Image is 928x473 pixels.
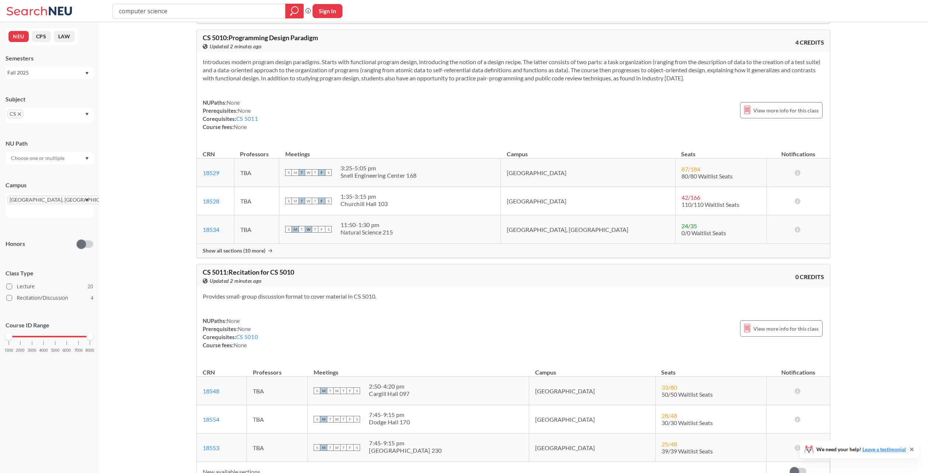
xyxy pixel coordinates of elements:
[662,384,677,391] span: 33 / 80
[767,143,830,159] th: Notifications
[238,107,251,114] span: None
[340,387,347,394] span: T
[118,5,280,17] input: Class, professor, course number, "phrase"
[285,169,292,176] span: S
[318,169,325,176] span: F
[247,361,308,377] th: Professors
[6,269,93,277] span: Class Type
[87,282,93,291] span: 20
[6,152,93,164] div: Dropdown arrow
[203,416,219,423] a: 18554
[285,226,292,233] span: S
[6,293,93,303] label: Recitation/Discussion
[203,150,215,158] div: CRN
[203,387,219,394] a: 18548
[529,361,655,377] th: Campus
[325,198,332,204] span: S
[314,387,320,394] span: S
[238,326,251,332] span: None
[318,198,325,204] span: F
[327,416,334,422] span: T
[340,444,347,451] span: T
[369,418,410,426] div: Dodge Hall 170
[7,69,84,77] div: Fall 2025
[341,200,388,208] div: Churchill Hall 103
[305,169,312,176] span: W
[6,240,25,248] p: Honors
[203,268,294,276] span: CS 5011 : Recitation for CS 5010
[327,387,334,394] span: T
[320,444,327,451] span: M
[305,226,312,233] span: W
[320,416,327,422] span: M
[675,143,767,159] th: Seats
[227,99,240,106] span: None
[210,42,262,51] span: Updated 2 minutes ago
[347,444,353,451] span: F
[6,194,93,217] div: [GEOGRAPHIC_DATA], [GEOGRAPHIC_DATA]X to remove pillDropdown arrow
[529,434,655,462] td: [GEOGRAPHIC_DATA]
[234,159,279,187] td: TBA
[341,221,393,229] div: 11:50 - 1:30 pm
[292,226,299,233] span: M
[203,169,219,176] a: 18529
[285,4,304,18] div: magnifying glass
[753,324,819,333] span: View more info for this class
[279,143,501,159] th: Meetings
[347,416,353,422] span: F
[862,446,906,452] a: Leave a testimonial
[6,321,93,330] p: Course ID Range
[7,109,23,118] span: CSX to remove pill
[369,447,442,454] div: [GEOGRAPHIC_DATA] 230
[681,201,739,208] span: 110/110 Waitlist Seats
[203,247,265,254] span: Show all sections (10 more)
[529,405,655,434] td: [GEOGRAPHIC_DATA]
[305,198,312,204] span: W
[501,215,675,244] td: [GEOGRAPHIC_DATA], [GEOGRAPHIC_DATA]
[197,244,830,258] div: Show all sections (10 more)
[753,106,819,115] span: View more info for this class
[299,169,305,176] span: T
[341,229,393,236] div: Natural Science 215
[227,317,240,324] span: None
[51,348,60,352] span: 5000
[247,377,308,405] td: TBA
[662,448,713,455] span: 39/39 Waitlist Seats
[234,124,247,130] span: None
[314,444,320,451] span: S
[341,172,416,179] div: Snell Engineering Center 168
[299,226,305,233] span: T
[203,198,219,205] a: 18528
[290,6,299,16] svg: magnifying glass
[312,226,318,233] span: T
[312,198,318,204] span: T
[369,439,442,447] div: 7:45 - 9:15 pm
[8,31,29,42] button: NEU
[18,112,21,116] svg: X to remove pill
[334,416,340,422] span: W
[795,38,824,46] span: 4 CREDITS
[795,273,824,281] span: 0 CREDITS
[681,222,697,229] span: 24 / 35
[203,444,219,451] a: 18553
[681,194,700,201] span: 42 / 166
[203,368,215,376] div: CRN
[203,226,219,233] a: 18534
[7,154,69,163] input: Choose one or multiple
[39,348,48,352] span: 4000
[90,294,93,302] span: 4
[369,411,410,418] div: 7:45 - 9:15 pm
[767,361,830,377] th: Notifications
[353,387,360,394] span: S
[681,173,733,180] span: 80/80 Waitlist Seats
[299,198,305,204] span: T
[203,58,824,82] section: Introduces modern program design paradigms. Starts with functional program design, introducing th...
[325,169,332,176] span: S
[501,187,675,215] td: [GEOGRAPHIC_DATA]
[234,143,279,159] th: Professors
[320,387,327,394] span: M
[347,387,353,394] span: F
[327,444,334,451] span: T
[662,441,677,448] span: 25 / 48
[74,348,83,352] span: 7000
